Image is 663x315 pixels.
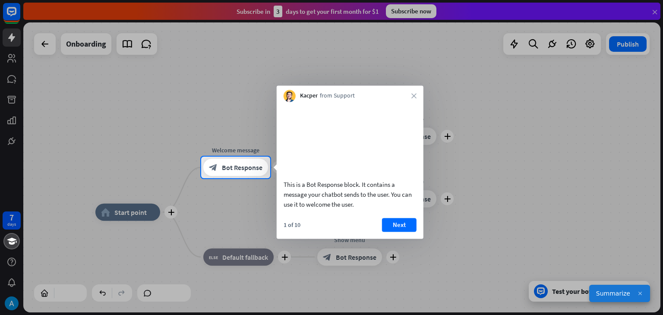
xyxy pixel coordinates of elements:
img: Close [637,290,643,296]
span: Kacper [300,92,318,101]
div: This is a Bot Response block. It contains a message your chatbot sends to the user. You can use i... [284,180,417,209]
i: block_bot_response [209,163,218,172]
i: close [411,93,417,98]
span: Bot Response [222,163,262,172]
div: 1 of 10 [284,221,300,229]
button: Generate Summary [589,285,650,302]
span: Summarize [596,290,630,297]
button: Next [382,218,417,232]
span: from Support [320,92,355,101]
